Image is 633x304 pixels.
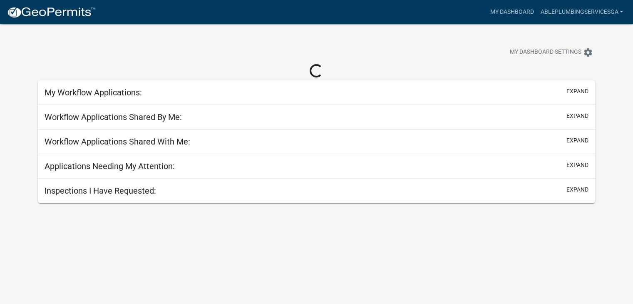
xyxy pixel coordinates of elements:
button: My Dashboard Settingssettings [503,44,600,60]
a: My Dashboard [487,4,537,20]
i: settings [583,47,593,57]
button: expand [566,87,588,96]
h5: Applications Needing My Attention: [45,161,175,171]
button: expand [566,136,588,145]
h5: Workflow Applications Shared With Me: [45,137,190,147]
button: expand [566,161,588,169]
button: expand [566,185,588,194]
a: ableplumbingservicesga [537,4,626,20]
h5: Workflow Applications Shared By Me: [45,112,182,122]
h5: My Workflow Applications: [45,87,142,97]
span: My Dashboard Settings [510,47,581,57]
button: expand [566,112,588,120]
h5: Inspections I Have Requested: [45,186,156,196]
